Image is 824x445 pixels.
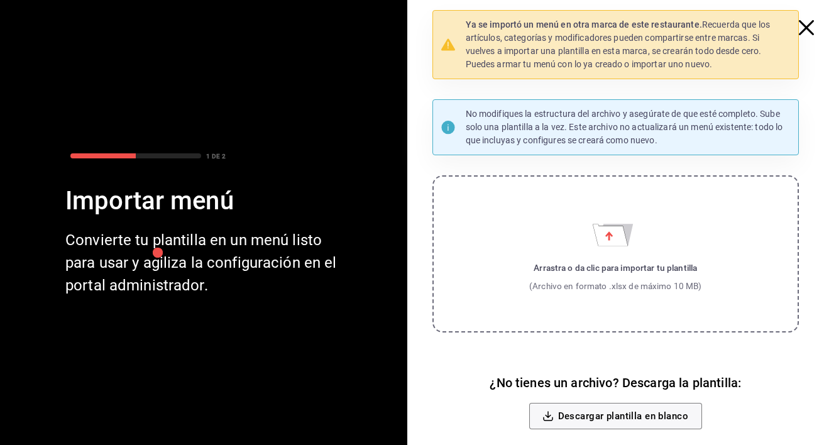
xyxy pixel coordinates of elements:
button: Descargar plantilla en blanco [529,403,702,429]
div: Importar menú [65,184,347,219]
label: Importar menú [432,175,799,332]
h6: ¿No tienes un archivo? Descarga la plantilla: [490,373,741,393]
div: 1 DE 2 [206,151,226,161]
div: Convierte tu plantilla en un menú listo para usar y agiliza la configuración en el portal adminis... [65,229,347,297]
p: No modifiques la estructura del archivo y asegúrate de que esté completo. Sube solo una plantilla... [466,107,791,147]
p: Recuerda que los artículos, categorías y modificadores pueden compartirse entre marcas. Si vuelve... [466,18,791,71]
div: (Archivo en formato .xlsx de máximo 10 MB) [529,280,702,292]
div: Arrastra o da clic para importar tu plantilla [529,261,702,274]
strong: Ya se importó un menú en otra marca de este restaurante. [466,19,702,30]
